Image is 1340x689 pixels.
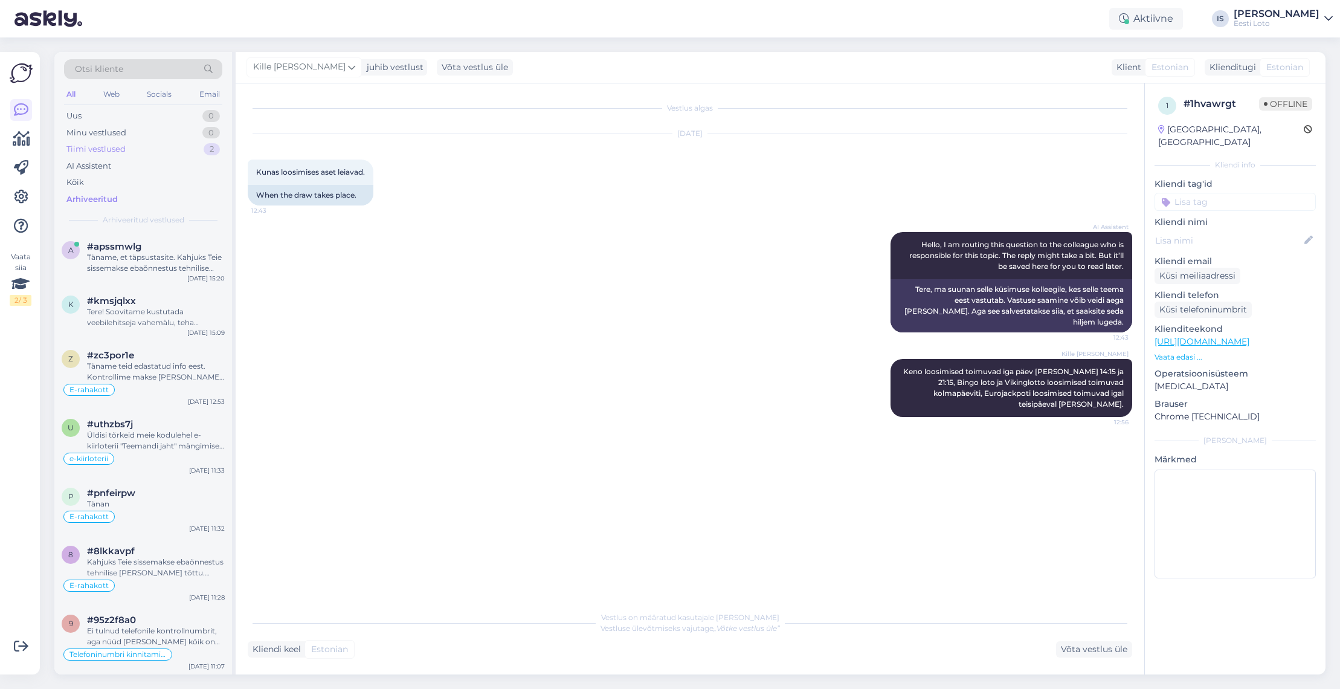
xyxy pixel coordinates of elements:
[1155,289,1316,302] p: Kliendi telefon
[87,488,135,499] span: #pnfeirpw
[68,300,74,309] span: k
[66,176,84,189] div: Kõik
[713,624,780,633] i: „Võtke vestlus üle”
[68,423,74,432] span: u
[1155,160,1316,170] div: Kliendi info
[189,593,225,602] div: [DATE] 11:28
[1234,9,1333,28] a: [PERSON_NAME]Eesti Loto
[601,613,779,622] span: Vestlus on määratud kasutajale [PERSON_NAME]
[1155,352,1316,363] p: Vaata edasi ...
[188,662,225,671] div: [DATE] 11:07
[1158,123,1304,149] div: [GEOGRAPHIC_DATA], [GEOGRAPHIC_DATA]
[187,274,225,283] div: [DATE] 15:20
[1112,61,1141,74] div: Klient
[144,86,174,102] div: Socials
[66,143,126,155] div: Tiimi vestlused
[64,86,78,102] div: All
[248,103,1132,114] div: Vestlus algas
[311,643,348,656] span: Estonian
[87,615,136,626] span: #95z2f8a0
[1155,193,1316,211] input: Lisa tag
[87,361,225,383] div: Täname teid edastatud info eest. Kontrollime makse [PERSON_NAME] suuname selle teie e-rahakotti. ...
[68,245,74,254] span: a
[1152,61,1188,74] span: Estonian
[248,643,301,656] div: Kliendi keel
[1155,410,1316,423] p: Chrome [TECHNICAL_ID]
[66,110,82,122] div: Uus
[362,61,424,74] div: juhib vestlust
[204,143,220,155] div: 2
[68,492,74,501] span: p
[251,206,297,215] span: 12:43
[1083,333,1129,342] span: 12:43
[1083,222,1129,231] span: AI Assistent
[1155,367,1316,380] p: Operatsioonisüsteem
[188,397,225,406] div: [DATE] 12:53
[87,430,225,451] div: Üldisi tõrkeid meie kodulehel e-kiirloterii "Teemandi jaht" mängimisel ei esine. Soovitame kustut...
[256,167,365,176] span: Kunas loosimises aset leiavad.
[87,296,136,306] span: #kmsjqlxx
[1155,268,1240,284] div: Küsi meiliaadressi
[1061,349,1129,358] span: Kille [PERSON_NAME]
[75,63,123,76] span: Otsi kliente
[69,582,109,589] span: E-rahakott
[87,419,133,430] span: #uthzbs7j
[909,240,1126,271] span: Hello, I am routing this question to the colleague who is responsible for this topic. The reply m...
[601,624,780,633] span: Vestluse ülevõtmiseks vajutage
[87,306,225,328] div: Tere! Soovitame kustutada veebilehitseja vahemälu, teha seadmele taaskäivituse või kasutada teist...
[202,110,220,122] div: 0
[1155,255,1316,268] p: Kliendi email
[66,193,118,205] div: Arhiveeritud
[187,328,225,337] div: [DATE] 15:09
[87,350,134,361] span: #zc3por1e
[248,128,1132,139] div: [DATE]
[1205,61,1256,74] div: Klienditugi
[1155,398,1316,410] p: Brauser
[903,367,1126,409] span: Keno loosimised toimuvad iga päev [PERSON_NAME] 14:15 ja 21:15, Bingo loto ja Vikinglotto loosimi...
[103,215,184,225] span: Arhiveeritud vestlused
[189,466,225,475] div: [DATE] 11:33
[1155,302,1252,318] div: Küsi telefoninumbrit
[1234,19,1319,28] div: Eesti Loto
[1155,178,1316,190] p: Kliendi tag'id
[87,557,225,578] div: Kahjuks Teie sissemakse ebaõnnestus tehnilise [PERSON_NAME] tõttu. Kontrollisime ostu [PERSON_NAM...
[1083,418,1129,427] span: 12:56
[87,241,141,252] span: #apssmwlg
[87,626,225,647] div: Ei tulnud telefonile kontrollnumbrit, aga nüüd [PERSON_NAME] kõik on korras, aitäh!
[1155,453,1316,466] p: Märkmed
[1155,216,1316,228] p: Kliendi nimi
[1234,9,1319,19] div: [PERSON_NAME]
[1155,435,1316,446] div: [PERSON_NAME]
[1056,641,1132,658] div: Võta vestlus üle
[69,651,166,658] span: Telefoninumbri kinnitamine
[1155,323,1316,335] p: Klienditeekond
[248,185,373,205] div: When the draw takes place.
[1212,10,1229,27] div: IS
[197,86,222,102] div: Email
[1166,101,1168,110] span: 1
[1155,380,1316,393] p: [MEDICAL_DATA]
[101,86,122,102] div: Web
[1155,336,1249,347] a: [URL][DOMAIN_NAME]
[66,160,111,172] div: AI Assistent
[68,354,73,363] span: z
[10,251,31,306] div: Vaata siia
[202,127,220,139] div: 0
[10,62,33,85] img: Askly Logo
[69,619,73,628] span: 9
[1184,97,1259,111] div: # 1hvawrgt
[87,499,225,509] div: Tänan
[189,524,225,533] div: [DATE] 11:32
[1155,234,1302,247] input: Lisa nimi
[1109,8,1183,30] div: Aktiivne
[69,513,109,520] span: E-rahakott
[87,546,135,557] span: #8lkkavpf
[66,127,126,139] div: Minu vestlused
[87,252,225,274] div: Täname, et täpsustasite. Kahjuks Teie sissemakse ebaõnnestus tehnilise [PERSON_NAME] tõttu. Kontr...
[69,455,108,462] span: e-kiirloterii
[69,386,109,393] span: E-rahakott
[437,59,513,76] div: Võta vestlus üle
[10,295,31,306] div: 2 / 3
[1259,97,1312,111] span: Offline
[1266,61,1303,74] span: Estonian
